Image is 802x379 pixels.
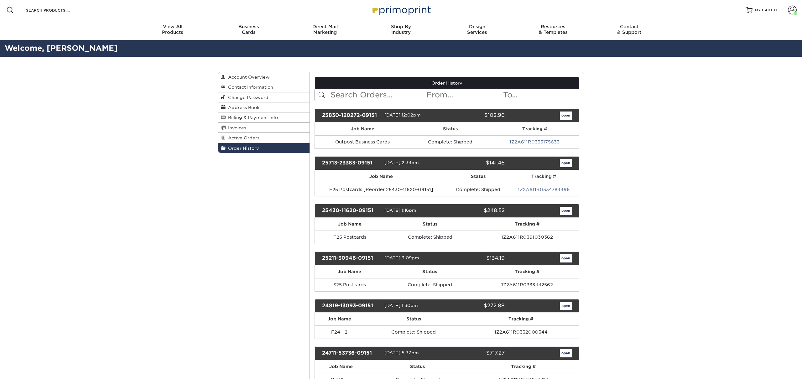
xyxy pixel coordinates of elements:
[226,75,269,80] span: Account Overview
[560,349,572,357] a: open
[226,95,268,100] span: Change Password
[315,278,384,291] td: S25 Postcards
[218,102,310,112] a: Address Book
[315,360,367,373] th: Job Name
[560,302,572,310] a: open
[330,89,426,101] input: Search Orders...
[475,265,579,278] th: Tracking #
[211,24,287,29] span: Business
[218,133,310,143] a: Active Orders
[317,207,384,215] div: 25430-11620-09151
[410,135,490,148] td: Complete: Shipped
[384,265,475,278] th: Status
[384,112,421,117] span: [DATE] 12:02pm
[315,183,448,196] td: F25 Postcards [Reorder 25430-11620-09151]
[135,20,211,40] a: View AllProducts
[410,122,490,135] th: Status
[384,278,475,291] td: Complete: Shipped
[226,115,278,120] span: Billing & Payment Info
[515,24,591,29] span: Resources
[315,265,384,278] th: Job Name
[135,24,211,29] span: View All
[384,160,419,165] span: [DATE] 2:33pm
[448,170,509,183] th: Status
[218,123,310,133] a: Invoices
[442,207,509,215] div: $248.52
[226,105,259,110] span: Address Book
[591,24,667,35] div: & Support
[560,159,572,167] a: open
[218,82,310,92] a: Contact Information
[315,218,385,231] th: Job Name
[317,112,384,120] div: 25830-120272-09151
[287,20,363,40] a: Direct MailMarketing
[384,350,419,356] span: [DATE] 5:37pm
[218,72,310,82] a: Account Overview
[475,218,579,231] th: Tracking #
[503,89,579,101] input: To...
[442,302,509,310] div: $272.88
[509,139,560,144] a: 1Z2A611R0335175633
[317,159,384,167] div: 25713-23383-09151
[317,302,384,310] div: 24819-13093-09151
[370,3,432,17] img: Primoprint
[287,24,363,29] span: Direct Mail
[315,77,579,89] a: Order History
[475,278,579,291] td: 1Z2A611R0333442562
[315,313,364,325] th: Job Name
[211,24,287,35] div: Cards
[384,255,419,260] span: [DATE] 3:09pm
[439,24,515,35] div: Services
[226,135,259,140] span: Active Orders
[385,231,476,244] td: Complete: Shipped
[218,143,310,153] a: Order History
[385,218,476,231] th: Status
[226,146,259,151] span: Order History
[315,325,364,339] td: F24 - 2
[591,24,667,29] span: Contact
[463,313,579,325] th: Tracking #
[135,24,211,35] div: Products
[384,303,418,308] span: [DATE] 1:30pm
[560,254,572,262] a: open
[426,89,502,101] input: From...
[475,231,579,244] td: 1Z2A611R0391030362
[442,349,509,357] div: $717.27
[367,360,468,373] th: Status
[463,325,579,339] td: 1Z2A611R0332000344
[755,8,773,13] span: MY CART
[442,159,509,167] div: $141.46
[490,122,579,135] th: Tracking #
[509,170,579,183] th: Tracking #
[439,24,515,29] span: Design
[363,20,439,40] a: Shop ByIndustry
[363,24,439,29] span: Shop By
[439,20,515,40] a: DesignServices
[384,208,416,213] span: [DATE] 1:16pm
[218,92,310,102] a: Change Password
[448,183,509,196] td: Complete: Shipped
[287,24,363,35] div: Marketing
[364,325,463,339] td: Complete: Shipped
[468,360,579,373] th: Tracking #
[315,122,410,135] th: Job Name
[515,20,591,40] a: Resources& Templates
[317,254,384,262] div: 25211-30946-09151
[515,24,591,35] div: & Templates
[226,125,246,130] span: Invoices
[226,85,273,90] span: Contact Information
[315,170,448,183] th: Job Name
[560,207,572,215] a: open
[364,313,463,325] th: Status
[442,112,509,120] div: $102.96
[315,231,385,244] td: F25 Postcards
[25,6,86,14] input: SEARCH PRODUCTS.....
[317,349,384,357] div: 24711-53736-09151
[211,20,287,40] a: BusinessCards
[218,112,310,122] a: Billing & Payment Info
[315,135,410,148] td: Outpost Business Cards
[363,24,439,35] div: Industry
[518,187,570,192] a: 1Z2A611R0334784496
[591,20,667,40] a: Contact& Support
[442,254,509,262] div: $134.19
